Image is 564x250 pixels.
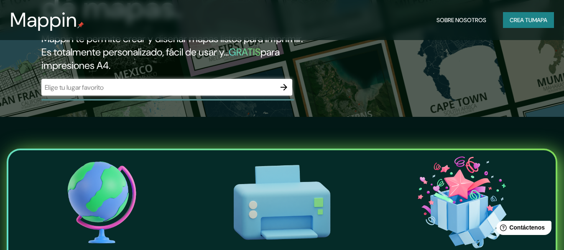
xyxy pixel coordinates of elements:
font: Es totalmente personalizado, fácil de usar y... [41,45,229,58]
font: Crea tu [510,16,532,24]
font: GRATIS [229,45,260,58]
font: mapa [532,16,547,24]
button: Sobre nosotros [433,12,490,28]
font: Mappin [10,7,77,33]
font: para impresiones A4. [41,45,280,72]
input: Elige tu lugar favorito [41,83,276,92]
iframe: Lanzador de widgets de ayuda [490,217,555,241]
button: Crea tumapa [503,12,554,28]
img: pin de mapeo [77,22,84,28]
font: Sobre nosotros [436,16,486,24]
